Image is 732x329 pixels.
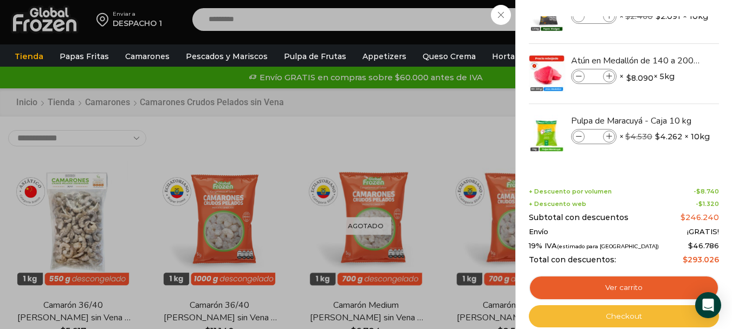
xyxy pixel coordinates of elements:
[529,255,616,265] span: Total con descuentos:
[619,69,675,84] span: × × 5kg
[681,212,685,222] span: $
[626,73,653,83] bdi: 8.090
[683,255,719,265] bdi: 293.026
[586,131,602,143] input: Product quantity
[529,275,719,300] a: Ver carrito
[698,200,719,208] bdi: 1.320
[655,131,660,142] span: $
[417,46,481,67] a: Queso Crema
[698,200,703,208] span: $
[180,46,273,67] a: Pescados y Mariscos
[557,243,659,249] small: (estimado para [GEOGRAPHIC_DATA])
[529,201,586,208] span: + Descuento web
[687,228,719,236] span: ¡GRATIS!
[120,46,175,67] a: Camarones
[696,188,719,195] bdi: 8.740
[487,46,537,67] a: Hortalizas
[357,46,412,67] a: Appetizers
[619,9,708,24] span: × × 10kg
[681,212,719,222] bdi: 246.240
[625,11,653,21] bdi: 2.460
[9,46,49,67] a: Tienda
[696,188,701,195] span: $
[619,129,710,144] span: × × 10kg
[655,131,682,142] bdi: 4.262
[683,255,688,265] span: $
[586,10,602,22] input: Product quantity
[529,213,629,222] span: Subtotal con descuentos
[529,188,612,195] span: + Descuento por volumen
[696,201,719,208] span: -
[694,188,719,195] span: -
[529,242,659,250] span: 19% IVA
[278,46,352,67] a: Pulpa de Frutas
[625,132,652,141] bdi: 4.530
[625,11,630,21] span: $
[626,73,631,83] span: $
[695,292,721,318] div: Open Intercom Messenger
[529,228,548,236] span: Envío
[54,46,114,67] a: Papas Fritas
[529,305,719,328] a: Checkout
[571,55,700,67] a: Atún en Medallón de 140 a 200 g - Caja 5 kg
[625,132,630,141] span: $
[688,241,693,250] span: $
[688,241,719,250] span: 46.786
[571,115,700,127] a: Pulpa de Maracuyá - Caja 10 kg
[586,70,602,82] input: Product quantity
[656,11,660,22] span: $
[656,11,681,22] bdi: 2.091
